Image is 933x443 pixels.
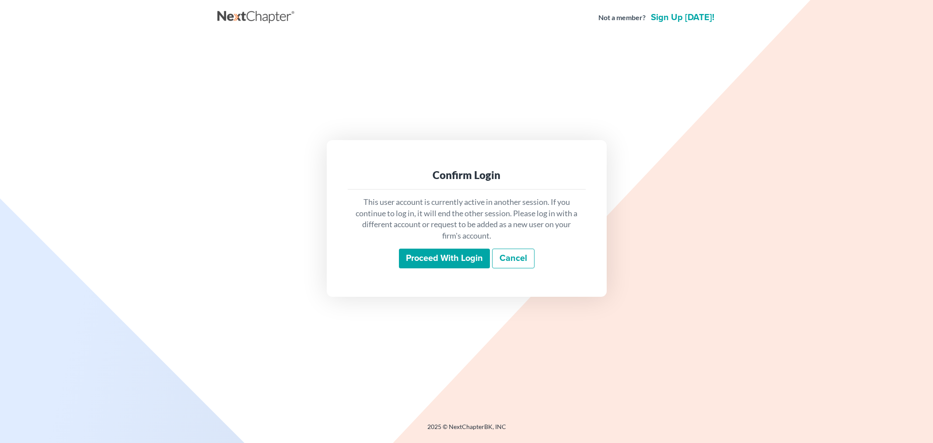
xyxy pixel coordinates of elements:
a: Cancel [492,249,535,269]
div: Confirm Login [355,168,579,182]
div: 2025 © NextChapterBK, INC [217,422,716,438]
input: Proceed with login [399,249,490,269]
strong: Not a member? [598,13,646,23]
a: Sign up [DATE]! [649,13,716,22]
p: This user account is currently active in another session. If you continue to log in, it will end ... [355,197,579,242]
